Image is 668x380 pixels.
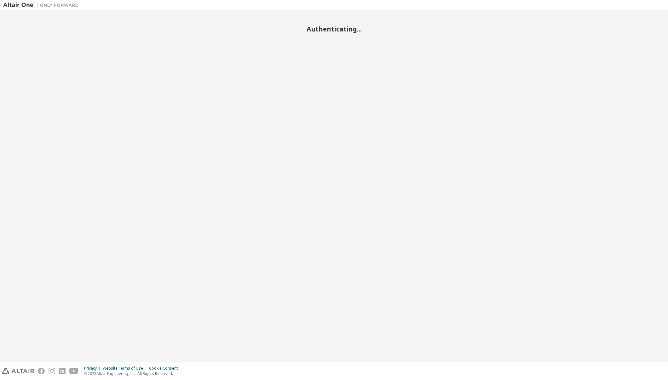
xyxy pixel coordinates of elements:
div: Website Terms of Use [103,366,149,371]
img: facebook.svg [38,368,45,374]
img: instagram.svg [49,368,55,374]
div: Privacy [84,366,103,371]
p: © 2025 Altair Engineering, Inc. All Rights Reserved. [84,371,181,376]
img: youtube.svg [69,368,78,374]
img: altair_logo.svg [2,368,34,374]
img: Altair One [3,2,82,8]
h2: Authenticating... [3,25,665,33]
img: linkedin.svg [59,368,66,374]
div: Cookie Consent [149,366,181,371]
